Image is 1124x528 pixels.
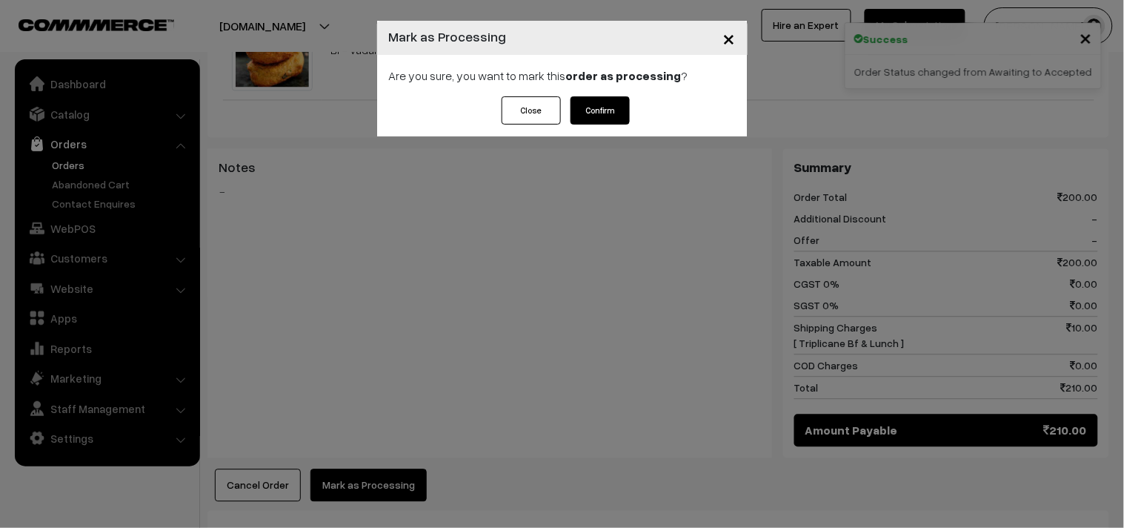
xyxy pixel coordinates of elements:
strong: order as processing [566,68,682,83]
div: Are you sure, you want to mark this ? [377,55,748,96]
span: × [723,24,736,51]
button: Confirm [571,96,630,125]
button: Close [502,96,561,125]
button: Close [711,15,748,61]
h4: Mark as Processing [389,27,507,47]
